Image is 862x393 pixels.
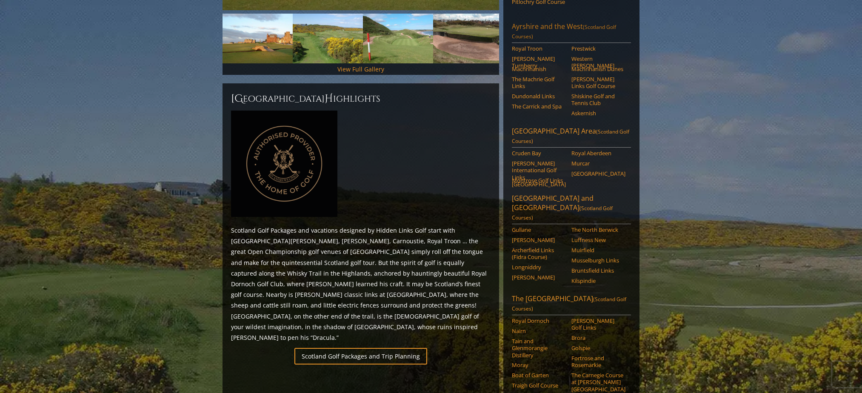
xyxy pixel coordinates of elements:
[571,247,625,253] a: Muirfield
[571,277,625,284] a: Kilspindie
[512,55,566,69] a: [PERSON_NAME] Turnberry
[512,93,566,100] a: Dundonald Links
[512,76,566,90] a: The Machrie Golf Links
[294,348,427,365] a: Scotland Golf Packages and Trip Planning
[571,236,625,243] a: Luffness New
[512,160,566,188] a: [PERSON_NAME] International Golf Links [GEOGRAPHIC_DATA]
[571,170,625,177] a: [GEOGRAPHIC_DATA]
[512,274,566,281] a: [PERSON_NAME]
[231,92,491,105] h2: [GEOGRAPHIC_DATA] ighlights
[512,226,566,233] a: Gullane
[571,45,625,52] a: Prestwick
[571,257,625,264] a: Musselburgh Links
[512,22,631,43] a: Ayrshire and the West(Scotland Golf Courses)
[512,294,631,315] a: The [GEOGRAPHIC_DATA](Scotland Golf Courses)
[512,236,566,243] a: [PERSON_NAME]
[571,55,625,69] a: Western [PERSON_NAME]
[512,177,566,184] a: Montrose Golf Links
[512,362,566,368] a: Moray
[512,338,566,359] a: Tain and Glenmorangie Distillery
[571,226,625,233] a: The North Berwick
[512,103,566,110] a: The Carrick and Spa
[512,65,566,72] a: Machrihanish
[571,65,625,72] a: Machrihanish Dunes
[571,317,625,331] a: [PERSON_NAME] Golf Links
[571,76,625,90] a: [PERSON_NAME] Links Golf Course
[512,327,566,334] a: Nairn
[571,160,625,167] a: Murcar
[512,126,631,148] a: [GEOGRAPHIC_DATA] Area(Scotland Golf Courses)
[512,264,566,271] a: Longniddry
[512,317,566,324] a: Royal Dornoch
[512,194,631,224] a: [GEOGRAPHIC_DATA] and [GEOGRAPHIC_DATA](Scotland Golf Courses)
[571,110,625,117] a: Askernish
[337,65,384,73] a: View Full Gallery
[512,150,566,157] a: Cruden Bay
[325,92,333,105] span: H
[512,247,566,261] a: Archerfield Links (Fidra Course)
[512,372,566,379] a: Boat of Garten
[571,355,625,369] a: Fortrose and Rosemarkie
[231,225,491,343] p: Scotland Golf Packages and vacations designed by Hidden Links Golf start with [GEOGRAPHIC_DATA][P...
[512,45,566,52] a: Royal Troon
[571,150,625,157] a: Royal Aberdeen
[571,267,625,274] a: Bruntsfield Links
[571,93,625,107] a: Shiskine Golf and Tennis Club
[571,372,625,393] a: The Carnegie Course at [PERSON_NAME][GEOGRAPHIC_DATA]
[571,334,625,341] a: Brora
[571,345,625,351] a: Golspie
[512,382,566,389] a: Traigh Golf Course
